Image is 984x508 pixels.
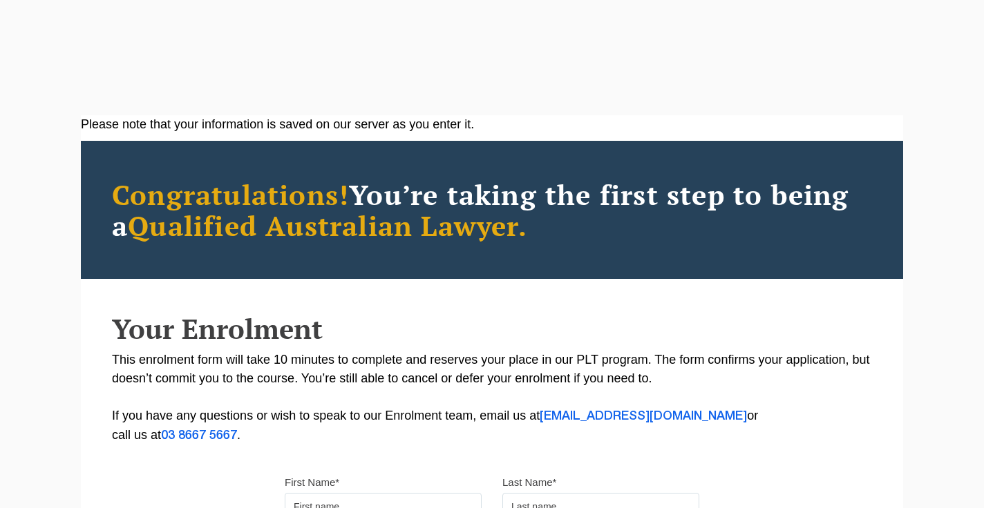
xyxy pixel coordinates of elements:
span: Congratulations! [112,176,349,213]
div: Please note that your information is saved on our server as you enter it. [81,115,903,134]
p: This enrolment form will take 10 minutes to complete and reserves your place in our PLT program. ... [112,351,872,445]
label: First Name* [285,476,339,489]
a: [EMAIL_ADDRESS][DOMAIN_NAME] [540,411,747,422]
label: Last Name* [502,476,556,489]
h2: Your Enrolment [112,313,872,344]
a: 03 8667 5667 [161,430,237,441]
h2: You’re taking the first step to being a [112,179,872,241]
span: Qualified Australian Lawyer. [128,207,527,244]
